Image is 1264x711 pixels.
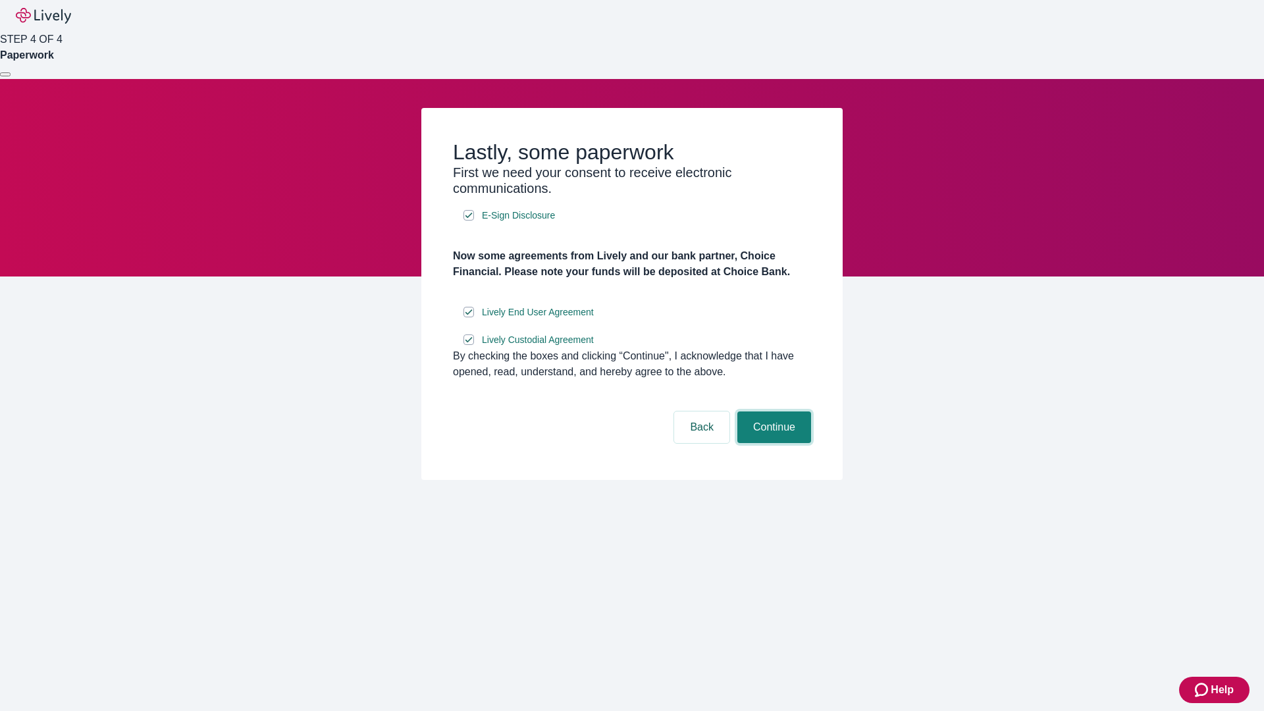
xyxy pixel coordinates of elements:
a: e-sign disclosure document [479,207,558,224]
a: e-sign disclosure document [479,304,596,321]
button: Continue [737,411,811,443]
div: By checking the boxes and clicking “Continue", I acknowledge that I have opened, read, understand... [453,348,811,380]
span: Lively Custodial Agreement [482,333,594,347]
h4: Now some agreements from Lively and our bank partner, Choice Financial. Please note your funds wi... [453,248,811,280]
h3: First we need your consent to receive electronic communications. [453,165,811,196]
span: E-Sign Disclosure [482,209,555,223]
img: Lively [16,8,71,24]
span: Help [1211,682,1234,698]
a: e-sign disclosure document [479,332,596,348]
span: Lively End User Agreement [482,305,594,319]
button: Zendesk support iconHelp [1179,677,1250,703]
svg: Zendesk support icon [1195,682,1211,698]
h2: Lastly, some paperwork [453,140,811,165]
button: Back [674,411,729,443]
